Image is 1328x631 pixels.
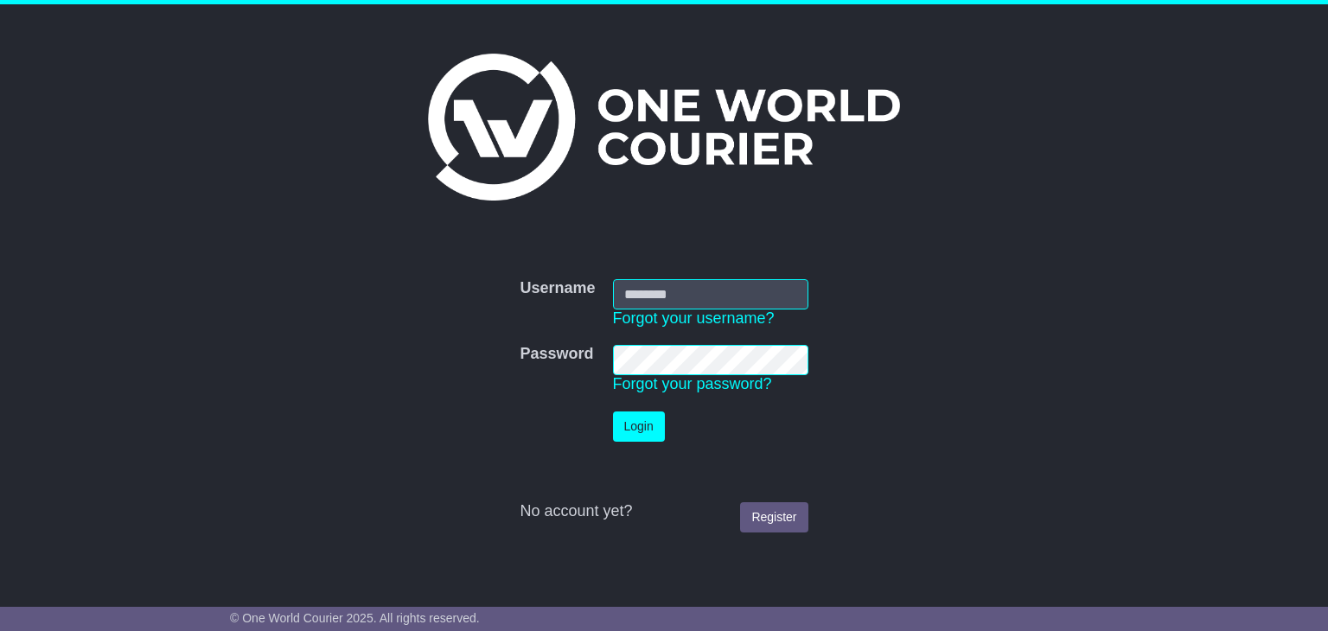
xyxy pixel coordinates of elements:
[740,502,808,532] a: Register
[613,411,665,442] button: Login
[613,309,775,327] a: Forgot your username?
[230,611,480,625] span: © One World Courier 2025. All rights reserved.
[520,345,593,364] label: Password
[428,54,900,201] img: One World
[520,279,595,298] label: Username
[520,502,808,521] div: No account yet?
[613,375,772,392] a: Forgot your password?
